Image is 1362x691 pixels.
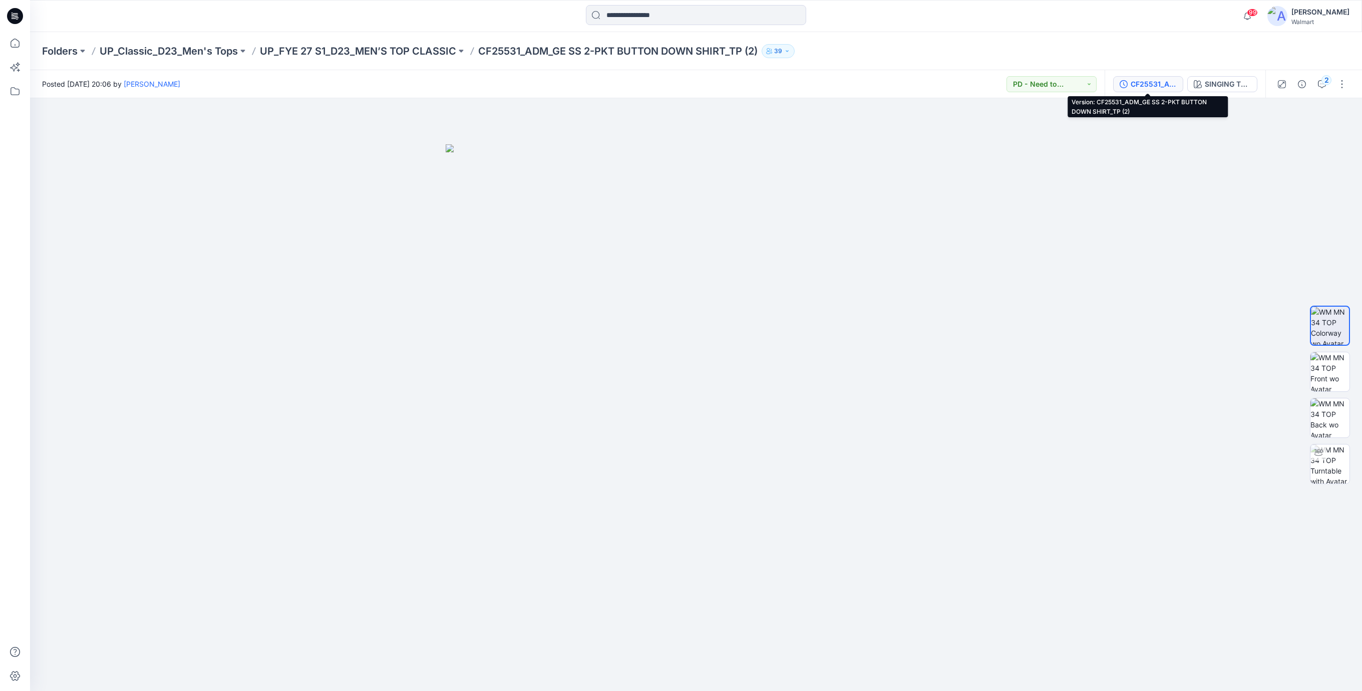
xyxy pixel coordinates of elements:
div: CF25531_ADM_GE SS 2-PKT BUTTON DOWN SHIRT_TP (2) [1131,79,1177,90]
img: WM MN 34 TOP Front wo Avatar [1310,352,1349,391]
div: 2 [1321,75,1331,85]
button: 2 [1314,76,1330,92]
button: SINGING THE BLUE [1187,76,1257,92]
button: CF25531_ADM_GE SS 2-PKT BUTTON DOWN SHIRT_TP (2) [1113,76,1183,92]
button: Details [1294,76,1310,92]
div: SINGING THE BLUE [1205,79,1251,90]
a: [PERSON_NAME] [124,80,180,88]
button: 39 [762,44,795,58]
img: WM MN 34 TOP Colorway wo Avatar [1311,307,1349,345]
a: Folders [42,44,78,58]
img: WM MN 34 TOP Turntable with Avatar [1310,444,1349,484]
div: Walmart [1291,18,1349,26]
img: avatar [1267,6,1287,26]
a: UP_Classic_D23_Men's Tops [100,44,238,58]
div: [PERSON_NAME] [1291,6,1349,18]
p: CF25531_ADM_GE SS 2-PKT BUTTON DOWN SHIRT_TP (2) [478,44,758,58]
span: Posted [DATE] 20:06 by [42,79,180,89]
a: UP_FYE 27 S1_D23_MEN’S TOP CLASSIC [260,44,456,58]
img: WM MN 34 TOP Back wo Avatar [1310,398,1349,437]
p: 39 [774,46,782,57]
span: 99 [1247,9,1258,17]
